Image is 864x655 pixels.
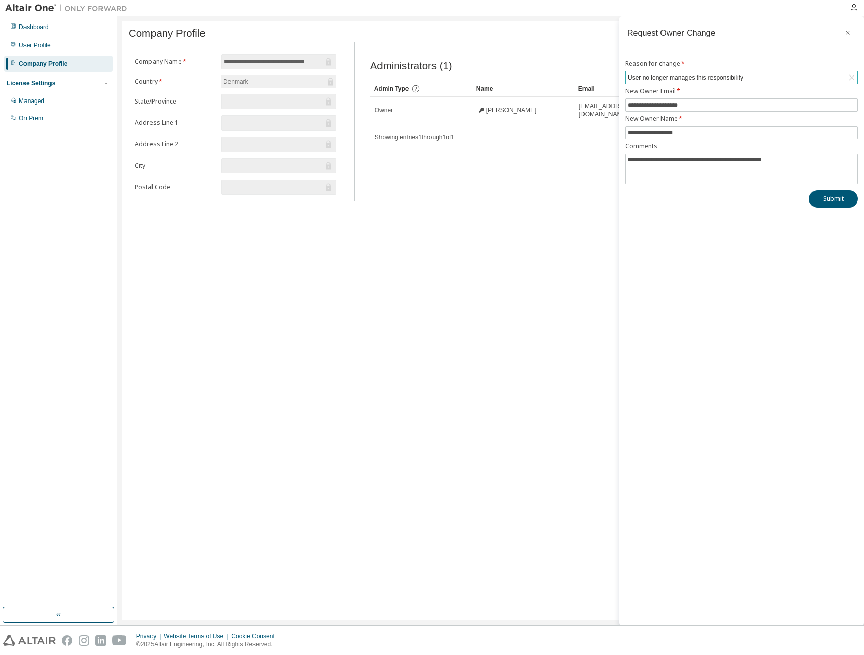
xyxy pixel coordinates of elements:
span: Owner [375,106,393,114]
span: Showing entries 1 through 1 of 1 [375,134,454,141]
span: [EMAIL_ADDRESS][DOMAIN_NAME] [579,102,672,118]
div: Request Owner Change [627,29,716,37]
label: Postal Code [135,183,215,191]
div: On Prem [19,114,43,122]
div: Dashboard [19,23,49,31]
span: [PERSON_NAME] [486,106,537,114]
label: Address Line 1 [135,119,215,127]
label: New Owner Email [625,87,858,95]
button: Submit [809,190,858,208]
img: altair_logo.svg [3,635,56,646]
div: Website Terms of Use [164,632,231,640]
label: Country [135,78,215,86]
div: Denmark [222,76,250,87]
div: Managed [19,97,44,105]
span: Administrators (1) [370,60,452,72]
img: Altair One [5,3,133,13]
img: facebook.svg [62,635,72,646]
div: User no longer manages this responsibility [626,71,857,84]
label: City [135,162,215,170]
div: Name [476,81,570,97]
div: Denmark [221,75,336,88]
div: Privacy [136,632,164,640]
img: youtube.svg [112,635,127,646]
label: State/Province [135,97,215,106]
label: Comments [625,142,858,150]
span: Company Profile [129,28,206,39]
label: Address Line 2 [135,140,215,148]
label: Company Name [135,58,215,66]
div: Company Profile [19,60,67,68]
div: Email [578,81,672,97]
img: instagram.svg [79,635,89,646]
div: Cookie Consent [231,632,281,640]
span: Admin Type [374,85,409,92]
label: New Owner Name [625,115,858,123]
div: License Settings [7,79,55,87]
label: Reason for change [625,60,858,68]
p: © 2025 Altair Engineering, Inc. All Rights Reserved. [136,640,281,649]
div: User Profile [19,41,51,49]
div: User no longer manages this responsibility [626,72,745,83]
img: linkedin.svg [95,635,106,646]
